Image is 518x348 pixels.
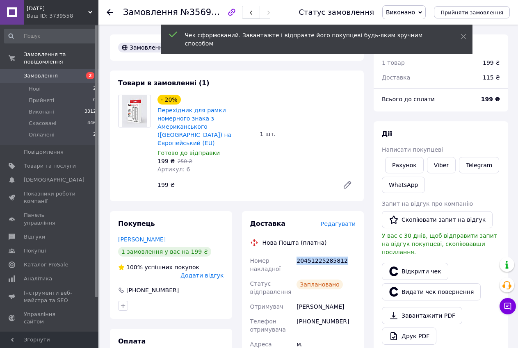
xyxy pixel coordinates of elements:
div: [PHONE_NUMBER] [126,286,180,294]
span: Виконано [386,9,415,16]
button: Рахунок [385,157,424,173]
a: [PERSON_NAME] [118,236,166,243]
span: 1 товар [382,59,405,66]
span: Управління сайтом [24,311,76,325]
div: 115 ₴ [478,68,505,86]
span: Інструменти веб-майстра та SEO [24,289,76,304]
span: Товари та послуги [24,162,76,170]
span: Скасовані [29,120,57,127]
span: Додати відгук [180,272,224,279]
div: Нова Пошта (платна) [260,239,329,247]
span: №356902954 [180,7,239,17]
span: Виконані [29,108,54,116]
span: Отримувач [250,303,283,310]
span: Відгуки [24,233,45,241]
a: Завантажити PDF [382,307,462,324]
span: Замовлення та повідомлення [24,51,98,66]
a: Viber [427,157,456,173]
span: Редагувати [321,221,356,227]
div: Чек сформований. Завантажте і відправте його покупцеві будь-яким зручним способом [185,31,440,48]
span: Готово до відправки [157,150,220,156]
span: Доставка [382,74,410,81]
span: Замовлення [24,72,58,80]
span: RED HILL [27,5,88,12]
span: Номер накладної [250,257,281,272]
span: 2 [86,72,94,79]
div: 1 замовлення у вас на 199 ₴ [118,247,211,257]
span: 0 [93,97,96,104]
span: Телефон отримувача [250,318,286,333]
span: Прийняти замовлення [440,9,503,16]
span: Всього до сплати [382,96,435,102]
a: Відкрити чек [382,263,448,280]
a: Друк PDF [382,328,436,345]
span: Показники роботи компанії [24,190,76,205]
button: Скопіювати запит на відгук [382,211,493,228]
div: Повернутися назад [107,8,113,16]
div: [PERSON_NAME] [295,299,357,314]
div: Замовлення з сайту [118,43,193,52]
a: Telegram [459,157,499,173]
div: [PHONE_NUMBER] [295,314,357,337]
span: Каталог ProSale [24,261,68,268]
span: 100% [126,264,143,271]
span: 250 ₴ [178,159,192,164]
span: Адреса [250,341,272,348]
div: Статус замовлення [299,8,374,16]
div: 20451225285812 [295,253,357,276]
div: - 20% [157,95,181,105]
a: Перехідник для рамки номерного знака з Американського ([GEOGRAPHIC_DATA]) на Європейський (EU) [157,107,231,146]
span: Дії [382,130,392,138]
span: Товари в замовленні (1) [118,79,210,87]
span: У вас є 30 днів, щоб відправити запит на відгук покупцеві, скопіювавши посилання. [382,232,497,255]
div: 1 шт. [257,128,359,140]
span: Запит на відгук про компанію [382,200,473,207]
span: Оплата [118,337,146,345]
div: 199 ₴ [483,59,500,67]
div: Ваш ID: 3739558 [27,12,98,20]
span: Аналітика [24,275,52,282]
span: 3312 [84,108,96,116]
span: Покупець [118,220,155,227]
img: Перехідник для рамки номерного знака з Американського (USA) на Європейський (EU) [122,95,147,127]
b: 199 ₴ [481,96,500,102]
a: Редагувати [339,177,356,193]
div: успішних покупок [118,263,199,271]
span: Панель управління [24,212,76,226]
span: Артикул: 6 [157,166,190,173]
span: Доставка [250,220,286,227]
span: Прийняті [29,97,54,104]
button: Прийняти замовлення [434,6,510,18]
button: Чат з покупцем [500,298,516,314]
div: 199 ₴ [154,179,336,191]
span: 446 [87,120,96,127]
input: Пошук [4,29,97,43]
span: Статус відправлення [250,280,292,295]
span: Оплачені [29,131,55,139]
span: [DEMOGRAPHIC_DATA] [24,176,84,184]
span: Нові [29,85,41,93]
span: 2 [93,131,96,139]
span: 2 [93,85,96,93]
span: 199 ₴ [157,158,175,164]
div: Заплановано [297,280,343,289]
button: Видати чек повернення [382,283,481,300]
span: Повідомлення [24,148,64,156]
span: Замовлення [123,7,178,17]
a: WhatsApp [382,177,425,193]
span: Написати покупцеві [382,146,443,153]
span: Покупці [24,247,46,255]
